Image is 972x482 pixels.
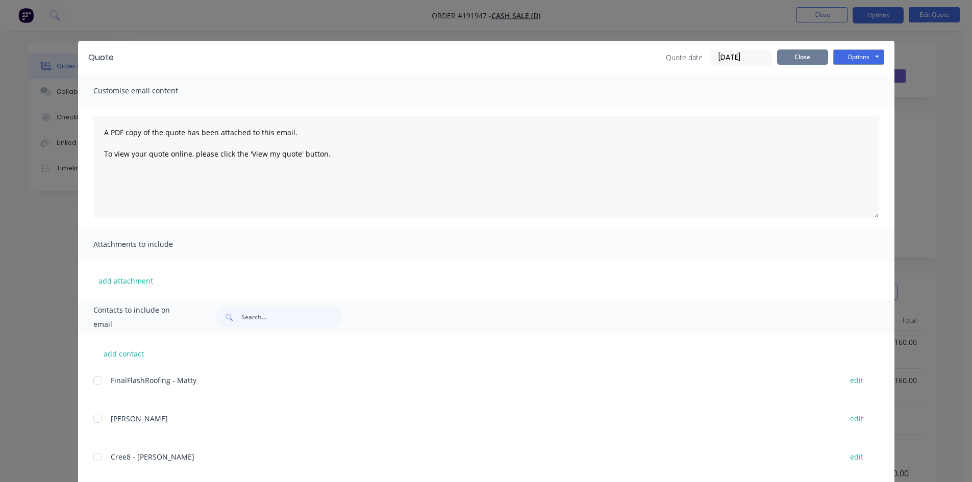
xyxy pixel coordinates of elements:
button: add attachment [93,273,158,288]
button: Close [777,49,828,65]
span: FinalFlashRoofing - Matty [111,375,196,385]
span: Attachments to include [93,237,206,251]
span: Contacts to include on email [93,303,190,332]
button: Options [833,49,884,65]
span: Quote date [666,52,703,63]
button: edit [844,450,869,464]
span: [PERSON_NAME] [111,414,168,423]
div: Quote [88,52,114,64]
span: Cree8 - [PERSON_NAME] [111,452,194,462]
span: Customise email content [93,84,206,98]
input: Search... [241,307,342,327]
button: edit [844,412,869,425]
textarea: A PDF copy of the quote has been attached to this email. To view your quote online, please click ... [93,116,879,218]
button: edit [844,373,869,387]
button: add contact [93,346,155,361]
